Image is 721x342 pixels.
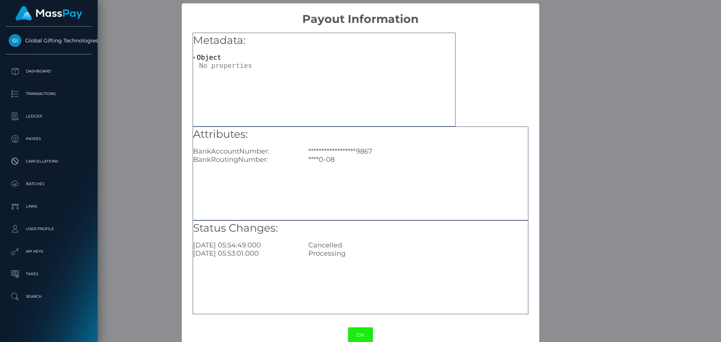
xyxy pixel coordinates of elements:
[193,127,528,142] h5: Attributes:
[303,249,533,258] div: Processing
[9,111,89,122] p: Ledger
[187,155,303,164] div: BankRoutingNumber:
[197,53,221,61] span: Object
[9,223,89,235] p: User Profile
[9,178,89,190] p: Batches
[9,133,89,145] p: Payees
[9,66,89,77] p: Dashboard
[193,33,455,48] h5: Metadata:
[9,156,89,167] p: Cancellations
[15,6,82,21] img: MassPay Logo
[193,221,528,236] h5: Status Changes:
[9,201,89,212] p: Links
[6,37,92,44] span: Global Gifting Technologies Inc
[9,88,89,99] p: Transactions
[9,268,89,280] p: Taxes
[182,3,539,26] h2: Payout Information
[187,249,303,258] div: [DATE] 05:53:01.000
[187,147,303,155] div: BankAccountNumber:
[303,241,533,249] div: Cancelled
[187,241,303,249] div: [DATE] 05:54:49.000
[9,34,21,47] img: Global Gifting Technologies Inc
[9,291,89,302] p: Search
[9,246,89,257] p: API Keys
